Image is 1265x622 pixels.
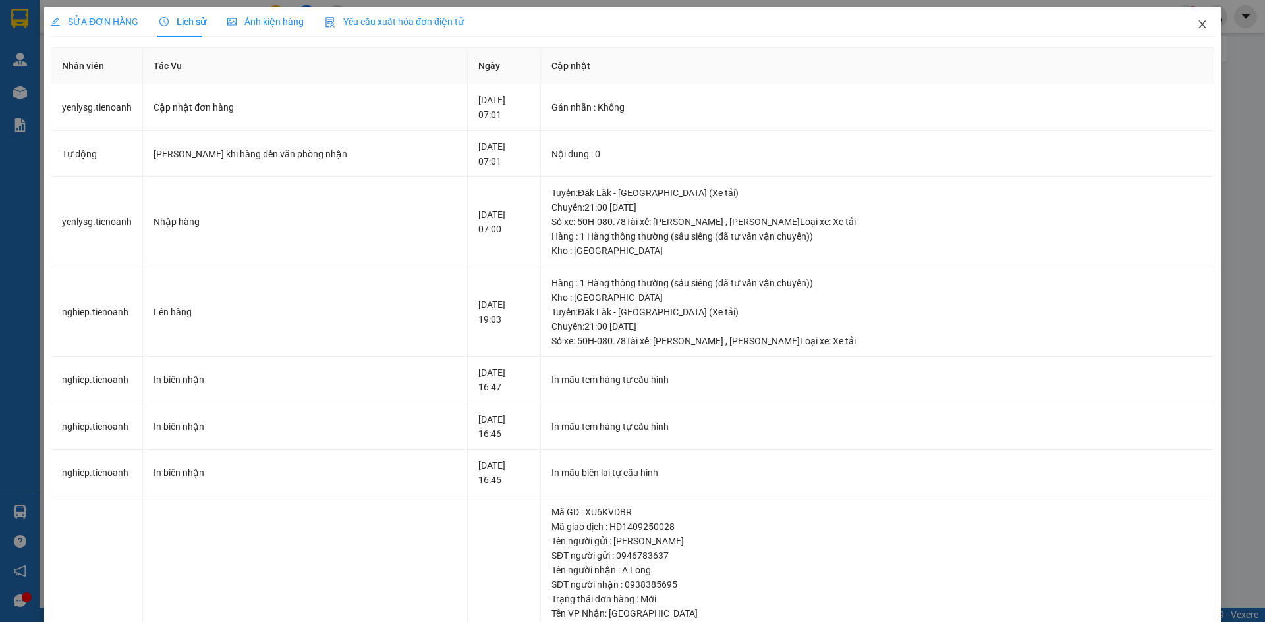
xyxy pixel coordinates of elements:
td: nghiep.tienoanh [51,357,143,403]
div: Nhập hàng [154,215,456,229]
span: Yêu cầu xuất hóa đơn điện tử [325,16,464,27]
td: Tự động [51,131,143,178]
button: Close [1184,7,1221,43]
span: edit [51,17,60,26]
div: Lên hàng [154,305,456,319]
div: Gán nhãn : Không [551,100,1203,115]
div: In mẫu biên lai tự cấu hình [551,465,1203,480]
div: [DATE] 16:45 [478,458,530,487]
span: picture [227,17,237,26]
div: In biên nhận [154,465,456,480]
td: yenlysg.tienoanh [51,84,143,131]
img: icon [325,17,335,28]
div: Tên người gửi : [PERSON_NAME] [551,534,1203,548]
td: yenlysg.tienoanh [51,177,143,267]
div: Kho : [GEOGRAPHIC_DATA] [551,244,1203,258]
div: [DATE] 07:00 [478,207,530,236]
div: Kho : [GEOGRAPHIC_DATA] [551,290,1203,305]
th: Cập nhật [541,48,1214,84]
div: In mẫu tem hàng tự cấu hình [551,373,1203,387]
span: close [1197,19,1208,30]
span: Ảnh kiện hàng [227,16,304,27]
th: Nhân viên [51,48,143,84]
div: In biên nhận [154,373,456,387]
td: nghiep.tienoanh [51,450,143,496]
div: [DATE] 16:46 [478,412,530,441]
span: Lịch sử [159,16,206,27]
div: Trạng thái đơn hàng : Mới [551,592,1203,606]
div: [DATE] 19:03 [478,298,530,326]
div: Mã GD : XU6KVDBR [551,505,1203,519]
div: Hàng : 1 Hàng thông thường (sầu siêng (đã tư vấn vận chuyển)) [551,276,1203,290]
div: In mẫu tem hàng tự cấu hình [551,419,1203,434]
th: Tác Vụ [143,48,467,84]
div: Tên người nhận : A Long [551,563,1203,577]
div: Tên VP Nhận: [GEOGRAPHIC_DATA] [551,606,1203,621]
div: Mã giao dịch : HD1409250028 [551,519,1203,534]
div: Cập nhật đơn hàng [154,100,456,115]
div: Tuyến : Đăk Lăk - [GEOGRAPHIC_DATA] (Xe tải) Chuyến: 21:00 [DATE] Số xe: 50H-080.78 Tài xế: [PERS... [551,305,1203,348]
div: [DATE] 07:01 [478,140,530,168]
div: In biên nhận [154,419,456,434]
span: clock-circle [159,17,169,26]
span: SỬA ĐƠN HÀNG [51,16,138,27]
td: nghiep.tienoanh [51,403,143,450]
div: [DATE] 07:01 [478,93,530,122]
div: Tuyến : Đăk Lăk - [GEOGRAPHIC_DATA] (Xe tải) Chuyến: 21:00 [DATE] Số xe: 50H-080.78 Tài xế: [PERS... [551,186,1203,229]
td: nghiep.tienoanh [51,267,143,357]
th: Ngày [468,48,542,84]
div: Hàng : 1 Hàng thông thường (sầu siêng (đã tư vấn vận chuyển)) [551,229,1203,244]
div: Nội dung : 0 [551,147,1203,161]
div: SĐT người nhận : 0938385695 [551,577,1203,592]
div: [PERSON_NAME] khi hàng đến văn phòng nhận [154,147,456,161]
div: SĐT người gửi : 0946783637 [551,548,1203,563]
div: [DATE] 16:47 [478,365,530,394]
